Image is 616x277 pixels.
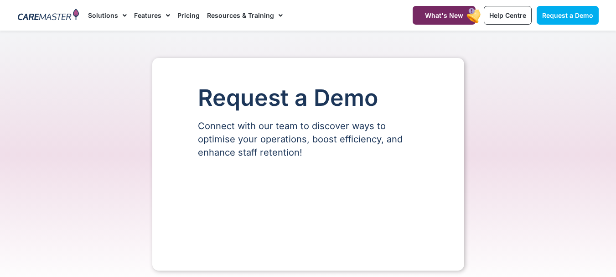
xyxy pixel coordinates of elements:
p: Connect with our team to discover ways to optimise your operations, boost efficiency, and enhance... [198,120,419,159]
span: Help Centre [489,11,526,19]
a: Help Centre [484,6,532,25]
span: Request a Demo [542,11,593,19]
a: Request a Demo [537,6,599,25]
iframe: Form 0 [198,175,419,243]
a: What's New [413,6,476,25]
h1: Request a Demo [198,85,419,110]
img: CareMaster Logo [18,9,79,22]
span: What's New [425,11,463,19]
